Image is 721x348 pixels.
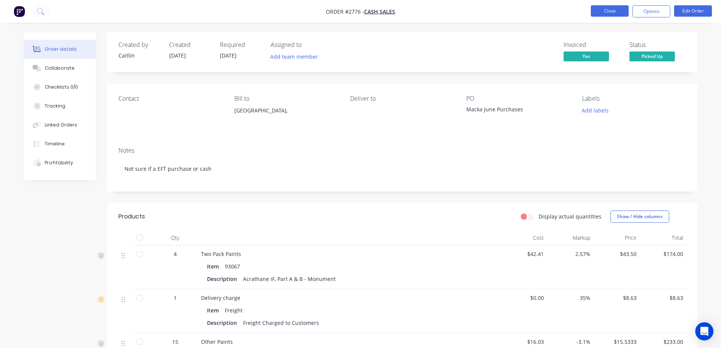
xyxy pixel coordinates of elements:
div: Created by [118,41,160,48]
label: Display actual quantities [539,212,601,220]
div: Created [169,41,211,48]
span: 35% [550,294,590,302]
span: Picked Up [629,51,675,61]
div: Invoiced [564,41,620,48]
div: Qty [153,230,198,245]
button: Options [632,5,670,17]
button: Timeline [24,134,96,153]
span: $0.00 [504,294,544,302]
div: 93067 [222,261,243,272]
div: Deliver to [350,95,454,102]
div: Order details [45,46,77,53]
button: Add labels [578,105,613,115]
div: Item [207,261,222,272]
div: [GEOGRAPHIC_DATA], [234,105,338,116]
div: Contact [118,95,222,102]
span: Other Paints [201,338,233,345]
div: Description [207,273,240,284]
button: Profitability [24,153,96,172]
span: 15 [172,338,178,346]
div: Freight Charged to Customers [240,317,322,328]
div: PO [466,95,570,102]
div: Tracking [45,103,65,109]
span: $8.63 [596,294,637,302]
span: $174.00 [643,250,683,258]
button: Checklists 0/0 [24,78,96,97]
div: Bill to [234,95,338,102]
button: Add team member [271,51,322,62]
span: $16.03 [504,338,544,346]
span: [DATE] [169,52,186,59]
span: $43.50 [596,250,637,258]
span: Delivery charge [201,294,240,301]
div: Products [118,212,145,221]
div: Status [629,41,686,48]
span: Yes [564,51,609,61]
button: Order details [24,40,96,59]
div: Timeline [45,140,65,147]
span: -3.1% [550,338,590,346]
div: [GEOGRAPHIC_DATA], [234,105,338,130]
span: [DATE] [220,52,237,59]
div: Open Intercom Messenger [695,322,713,340]
div: Acrathane IF, Part A & B - Monument [240,273,339,284]
div: Not sure if a EFT purchase or cash [118,157,686,180]
button: Picked Up [629,51,675,63]
span: 1 [174,294,177,302]
div: Macka June Purchases [466,105,561,116]
div: Price [593,230,640,245]
button: Show / Hide columns [610,211,669,223]
button: Add team member [266,51,322,62]
div: Profitability [45,159,73,166]
span: $42.41 [504,250,544,258]
div: Item [207,305,222,316]
div: Labels [582,95,686,102]
div: Markup [547,230,593,245]
span: 4 [174,250,177,258]
div: Total [640,230,686,245]
div: Description [207,317,240,328]
img: Factory [14,6,25,17]
span: $8.63 [643,294,683,302]
button: Close [591,5,629,17]
div: Notes [118,147,686,154]
span: $233.00 [643,338,683,346]
button: Edit Order [674,5,712,17]
div: Linked Orders [45,122,77,128]
div: Assigned to [271,41,346,48]
span: Two Pack Paints [201,250,241,257]
span: $15.5333 [596,338,637,346]
div: Caitlin [118,51,160,59]
a: Cash Sales [364,8,395,15]
div: Cost [501,230,547,245]
div: Checklists 0/0 [45,84,78,91]
div: Required [220,41,262,48]
span: Order #2776 - [326,8,364,15]
button: Linked Orders [24,115,96,134]
button: Tracking [24,97,96,115]
span: 2.57% [550,250,590,258]
div: Freight [222,305,246,316]
div: Collaborate [45,65,75,72]
button: Collaborate [24,59,96,78]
